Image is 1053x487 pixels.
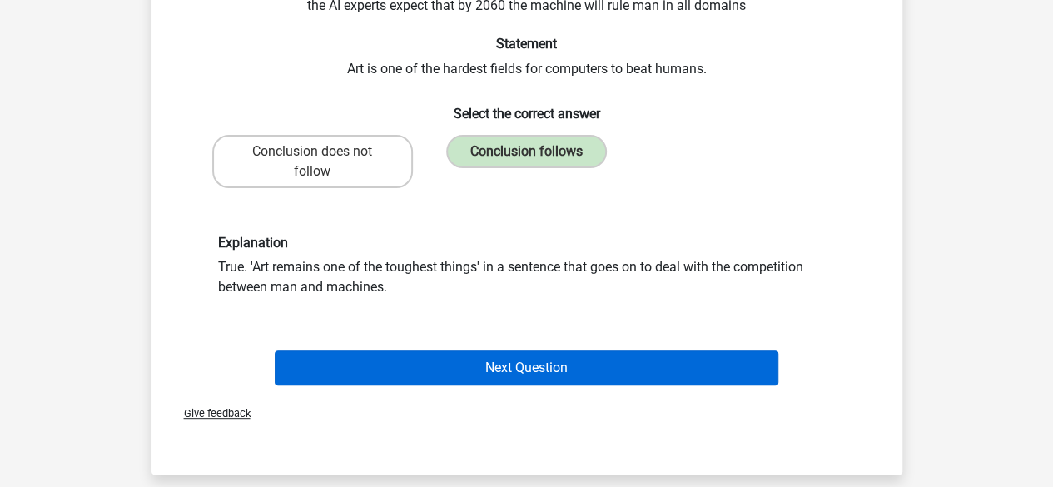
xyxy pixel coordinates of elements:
[212,135,413,188] label: Conclusion does not follow
[275,350,778,385] button: Next Question
[171,407,251,420] span: Give feedback
[206,235,848,297] div: True. 'Art remains one of the toughest things' in a sentence that goes on to deal with the compet...
[446,135,607,168] label: Conclusion follows
[218,235,836,251] h6: Explanation
[178,36,876,52] h6: Statement
[178,92,876,122] h6: Select the correct answer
